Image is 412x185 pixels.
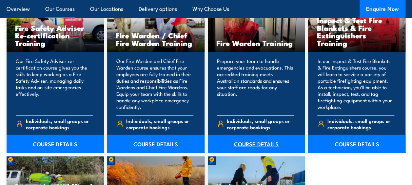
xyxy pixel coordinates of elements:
a: COURSE DETAILS [107,135,205,153]
h3: Inspect & Test Fire Blankets & Fire Extinguishers Training [317,16,397,47]
span: Individuals, small groups or corporate bookings [227,118,294,130]
span: Individuals, small groups or corporate bookings [26,118,93,130]
p: In our Inspect & Test Fire Blankets & Fire Extinguishers course, you will learn to service a vari... [317,58,394,110]
h3: Fire Safety Adviser Re-certification Training [15,24,95,47]
h3: Fire Warden / Chief Fire Warden Training [116,31,196,47]
a: COURSE DETAILS [7,135,104,153]
p: Our Fire Safety Adviser re-certification course gives you the skills to keep working as a Fire Sa... [16,58,93,110]
h3: Fire Warden Training [216,39,297,47]
a: COURSE DETAILS [208,135,305,153]
p: Our Fire Warden and Chief Fire Warden course ensures that your employees are fully trained in the... [116,58,193,110]
span: Individuals, small groups or corporate bookings [126,118,193,130]
a: COURSE DETAILS [308,135,405,153]
span: Individuals, small groups or corporate bookings [327,118,394,130]
p: Prepare your team to handle emergencies and evacuations. This accredited training meets Australia... [217,58,294,110]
